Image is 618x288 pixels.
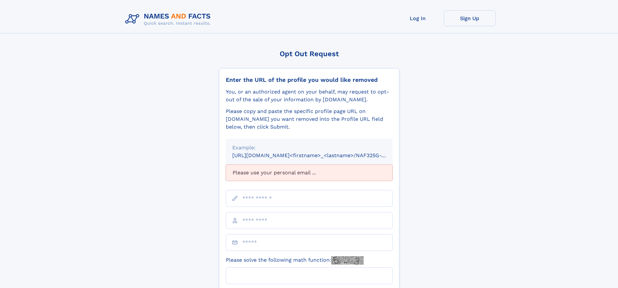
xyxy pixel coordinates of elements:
img: Logo Names and Facts [123,10,216,28]
small: [URL][DOMAIN_NAME]<firstname>_<lastname>/NAF325G-xxxxxxxx [232,152,405,158]
div: You, or an authorized agent on your behalf, may request to opt-out of the sale of your informatio... [226,88,393,104]
div: Please use your personal email ... [226,165,393,181]
label: Please solve the following math function: [226,256,364,265]
div: Opt Out Request [219,50,399,58]
div: Enter the URL of the profile you would like removed [226,76,393,83]
a: Log In [392,10,444,26]
a: Sign Up [444,10,496,26]
div: Please copy and paste the specific profile page URL on [DOMAIN_NAME] you want removed into the Pr... [226,107,393,131]
div: Example: [232,144,386,152]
